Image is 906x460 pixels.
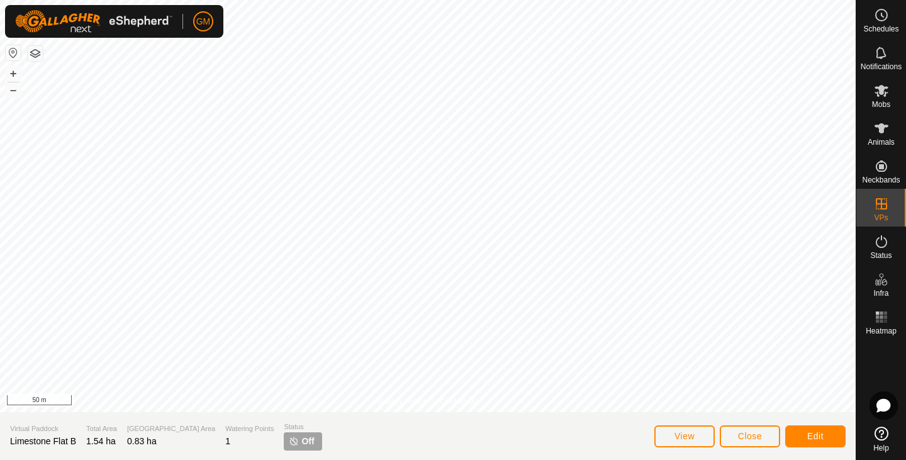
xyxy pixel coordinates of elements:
span: Help [873,444,889,452]
span: VPs [874,214,888,222]
span: Schedules [863,25,898,33]
button: Close [720,425,780,447]
span: Notifications [861,63,902,70]
img: turn-off [289,436,299,446]
span: 1.54 ha [86,436,116,446]
span: Status [284,422,322,432]
span: [GEOGRAPHIC_DATA] Area [127,424,215,434]
span: 1 [225,436,230,446]
span: Total Area [86,424,117,434]
button: View [654,425,715,447]
a: Privacy Policy [378,396,425,407]
span: Watering Points [225,424,274,434]
button: Edit [785,425,846,447]
button: Map Layers [28,46,43,61]
img: Gallagher Logo [15,10,172,33]
button: + [6,66,21,81]
span: Edit [807,431,824,441]
span: Heatmap [866,327,897,335]
span: Infra [873,289,888,297]
a: Help [856,422,906,457]
span: Limestone Flat B [10,436,76,446]
button: Reset Map [6,45,21,60]
button: – [6,82,21,98]
span: Mobs [872,101,890,108]
span: Virtual Paddock [10,424,76,434]
span: View [674,431,695,441]
span: Close [738,431,762,441]
a: Contact Us [440,396,478,407]
span: Animals [868,138,895,146]
span: GM [196,15,211,28]
span: Status [870,252,892,259]
span: Neckbands [862,176,900,184]
span: 0.83 ha [127,436,157,446]
span: Off [301,435,314,448]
